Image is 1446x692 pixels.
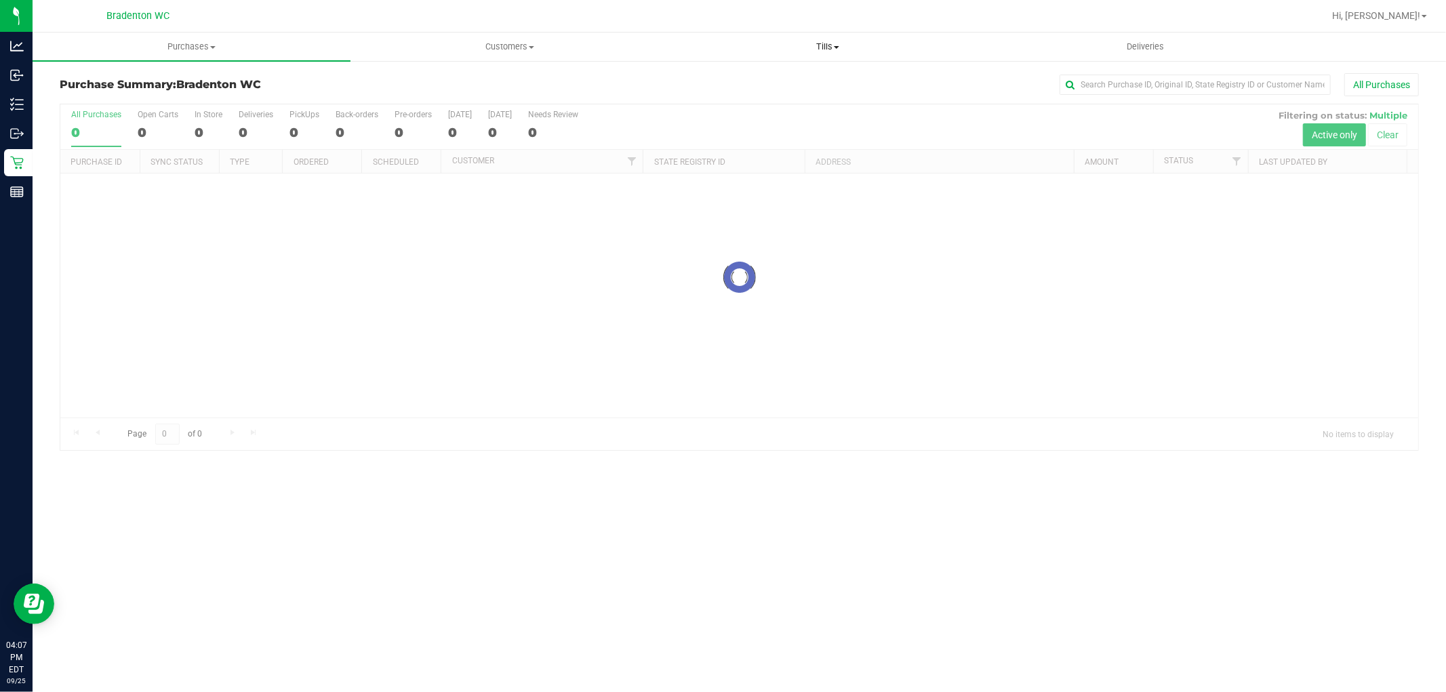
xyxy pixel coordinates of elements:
[668,33,986,61] a: Tills
[10,127,24,140] inline-svg: Outbound
[350,33,668,61] a: Customers
[107,10,170,22] span: Bradenton WC
[1060,75,1331,95] input: Search Purchase ID, Original ID, State Registry ID or Customer Name...
[1332,10,1420,21] span: Hi, [PERSON_NAME]!
[14,584,54,624] iframe: Resource center
[1108,41,1182,53] span: Deliveries
[986,33,1304,61] a: Deliveries
[10,39,24,53] inline-svg: Analytics
[669,41,986,53] span: Tills
[10,68,24,82] inline-svg: Inbound
[351,41,668,53] span: Customers
[1344,73,1419,96] button: All Purchases
[10,156,24,169] inline-svg: Retail
[6,639,26,676] p: 04:07 PM EDT
[10,185,24,199] inline-svg: Reports
[176,78,261,91] span: Bradenton WC
[33,33,350,61] a: Purchases
[10,98,24,111] inline-svg: Inventory
[33,41,350,53] span: Purchases
[6,676,26,686] p: 09/25
[60,79,513,91] h3: Purchase Summary:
